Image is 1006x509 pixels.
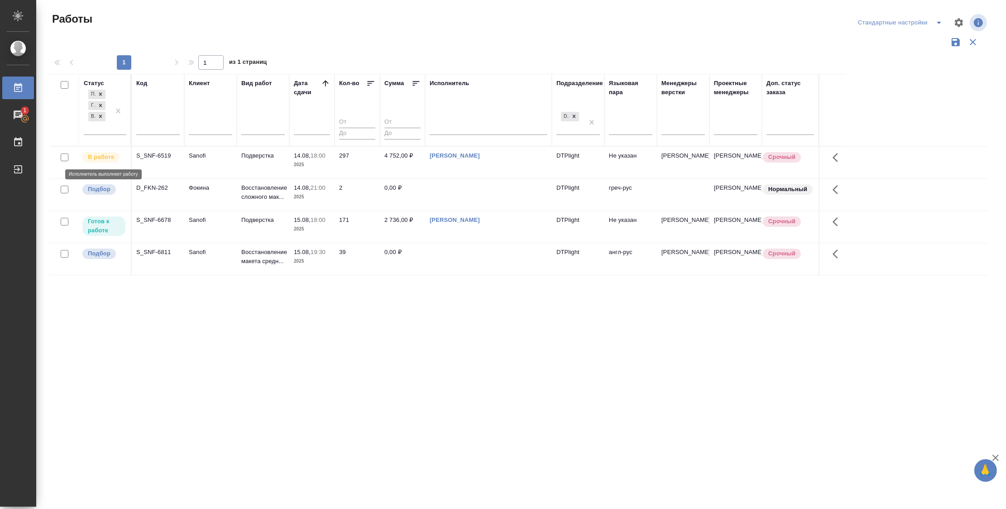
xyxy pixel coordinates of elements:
td: DTPlight [552,179,604,211]
p: 2025 [294,192,330,202]
button: Здесь прячутся важные кнопки [827,243,849,265]
td: 2 736,00 ₽ [380,211,425,243]
p: Восстановление макета средн... [241,248,285,266]
div: Можно подбирать исполнителей [81,248,126,260]
p: 2025 [294,160,330,169]
a: [PERSON_NAME] [430,216,480,223]
td: 0,00 ₽ [380,179,425,211]
div: Статус [84,79,104,88]
div: Подразделение [556,79,603,88]
p: 15.08, [294,249,311,255]
p: [PERSON_NAME] [661,151,705,160]
td: [PERSON_NAME] [709,147,762,178]
div: Менеджеры верстки [661,79,705,97]
button: 🙏 [974,459,997,482]
td: 4 752,00 ₽ [380,147,425,178]
div: Клиент [189,79,210,88]
td: Не указан [604,147,657,178]
p: Подверстка [241,151,285,160]
div: Сумма [384,79,404,88]
p: Sanofi [189,151,232,160]
td: англ-рус [604,243,657,275]
td: DTPlight [552,147,604,178]
input: От [384,117,421,128]
p: Подбор [88,249,110,258]
div: Готов к работе [88,101,96,110]
p: [PERSON_NAME] [661,248,705,257]
div: Подбор [88,90,96,99]
p: [PERSON_NAME] [661,216,705,225]
p: В работе [88,153,114,162]
button: Сбросить фильтры [964,34,982,51]
td: DTPlight [552,243,604,275]
p: 14.08, [294,184,311,191]
div: Проектные менеджеры [714,79,757,97]
div: S_SNF-6519 [136,151,180,160]
span: 1 [18,106,32,115]
p: Срочный [768,217,795,226]
p: Подверстка [241,216,285,225]
div: Подбор, Готов к работе, В работе [87,111,106,122]
td: [PERSON_NAME] [709,243,762,275]
span: Работы [50,12,92,26]
span: 🙏 [978,461,993,480]
div: Исполнитель может приступить к работе [81,216,126,237]
span: Посмотреть информацию [970,14,989,31]
div: Вид работ [241,79,272,88]
p: 2025 [294,225,330,234]
td: 39 [335,243,380,275]
p: Готов к работе [88,217,120,235]
a: [PERSON_NAME] [430,152,480,159]
p: Нормальный [768,185,807,194]
button: Сохранить фильтры [947,34,964,51]
div: Доп. статус заказа [766,79,814,97]
p: 21:00 [311,184,326,191]
p: Срочный [768,153,795,162]
p: 18:00 [311,152,326,159]
div: В работе [88,112,96,121]
p: Подбор [88,185,110,194]
div: DTPlight [561,112,569,121]
input: До [339,128,375,139]
td: [PERSON_NAME] [709,211,762,243]
td: греч-рус [604,179,657,211]
a: 1 [2,104,34,126]
td: DTPlight [552,211,604,243]
div: Подбор, Готов к работе, В работе [87,89,106,100]
td: [PERSON_NAME] [709,179,762,211]
p: Срочный [768,249,795,258]
div: Код [136,79,147,88]
p: 18:00 [311,216,326,223]
p: Sanofi [189,216,232,225]
p: 2025 [294,257,330,266]
button: Здесь прячутся важные кнопки [827,147,849,168]
p: Фокина [189,183,232,192]
div: Подбор, Готов к работе, В работе [87,100,106,111]
input: От [339,117,375,128]
div: DTPlight [560,111,580,122]
span: из 1 страниц [229,57,267,70]
div: Можно подбирать исполнителей [81,183,126,196]
p: 19:30 [311,249,326,255]
div: S_SNF-6811 [136,248,180,257]
td: 0,00 ₽ [380,243,425,275]
div: Языковая пара [609,79,652,97]
input: До [384,128,421,139]
div: Исполнитель [430,79,469,88]
p: 14.08, [294,152,311,159]
div: S_SNF-6678 [136,216,180,225]
button: Здесь прячутся важные кнопки [827,179,849,201]
td: 297 [335,147,380,178]
button: Здесь прячутся важные кнопки [827,211,849,233]
p: Sanofi [189,248,232,257]
td: 171 [335,211,380,243]
p: 15.08, [294,216,311,223]
span: Настроить таблицу [948,12,970,34]
p: Восстановление сложного мак... [241,183,285,202]
td: Не указан [604,211,657,243]
div: Дата сдачи [294,79,321,97]
div: Кол-во [339,79,359,88]
td: 2 [335,179,380,211]
div: split button [856,15,948,30]
div: D_FKN-262 [136,183,180,192]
